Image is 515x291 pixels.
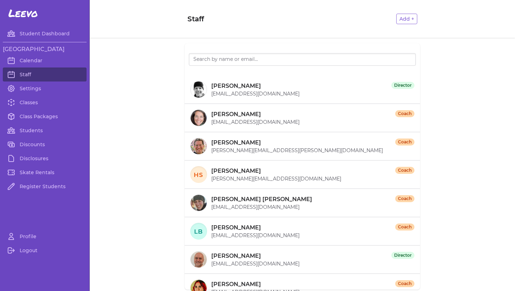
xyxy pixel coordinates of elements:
p: [PERSON_NAME] [211,252,261,260]
input: Search by name or email... [189,53,416,66]
a: Classes [3,95,87,109]
p: [EMAIL_ADDRESS][DOMAIN_NAME] [211,90,414,97]
a: Profile [3,229,87,243]
p: [PERSON_NAME][EMAIL_ADDRESS][DOMAIN_NAME] [211,175,414,182]
a: Logout [3,243,87,257]
span: Coach [395,195,414,202]
a: Staff [3,68,87,81]
p: [PERSON_NAME] [211,139,261,147]
a: Skate Rentals [3,165,87,179]
text: LB [194,227,203,235]
text: HS [194,171,204,178]
p: [PERSON_NAME] [211,82,261,90]
a: Disclosures [3,151,87,165]
a: Discounts [3,137,87,151]
a: Class Packages [3,109,87,123]
span: Coach [395,167,414,174]
span: Coach [395,280,414,287]
a: Students [3,123,87,137]
p: [PERSON_NAME][EMAIL_ADDRESS][PERSON_NAME][DOMAIN_NAME] [211,147,414,154]
p: [EMAIL_ADDRESS][DOMAIN_NAME] [211,260,414,267]
p: [PERSON_NAME] [211,223,261,232]
p: [EMAIL_ADDRESS][DOMAIN_NAME] [211,232,414,239]
p: [PERSON_NAME] [211,110,261,119]
p: [EMAIL_ADDRESS][DOMAIN_NAME] [211,119,414,126]
a: Student Dashboard [3,27,87,41]
span: Coach [395,139,414,145]
a: Settings [3,81,87,95]
span: Coach [395,110,414,117]
a: Register Students [3,179,87,193]
button: Add + [396,14,417,24]
p: [EMAIL_ADDRESS][DOMAIN_NAME] [211,204,414,211]
p: [PERSON_NAME] [211,167,261,175]
h3: [GEOGRAPHIC_DATA] [3,45,87,54]
span: Director [391,82,414,89]
p: [PERSON_NAME] [211,280,261,289]
span: Director [391,252,414,259]
span: Leevo [8,7,38,20]
a: Calendar [3,54,87,68]
p: [PERSON_NAME] [PERSON_NAME] [211,195,312,204]
span: Coach [395,223,414,230]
